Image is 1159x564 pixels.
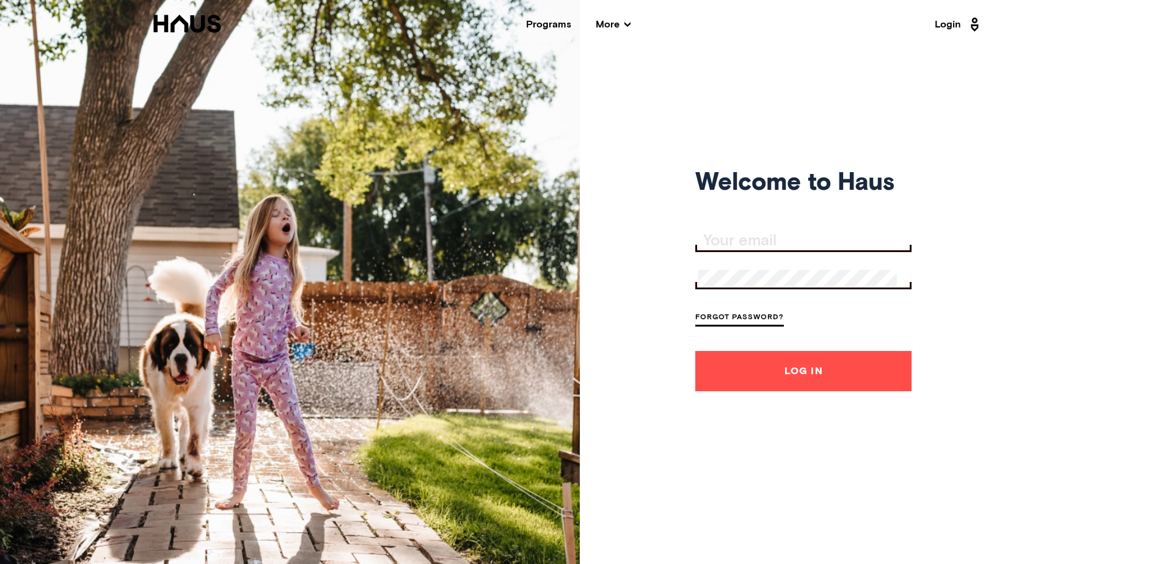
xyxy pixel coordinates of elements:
input: Your password [698,270,897,287]
input: Your email [698,233,912,250]
a: Forgot Password? [695,310,784,327]
button: Log In [695,351,912,391]
a: Programs [526,20,571,29]
h1: Welcome to Haus [695,173,912,194]
span: More [596,20,631,29]
a: Login [935,15,982,34]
